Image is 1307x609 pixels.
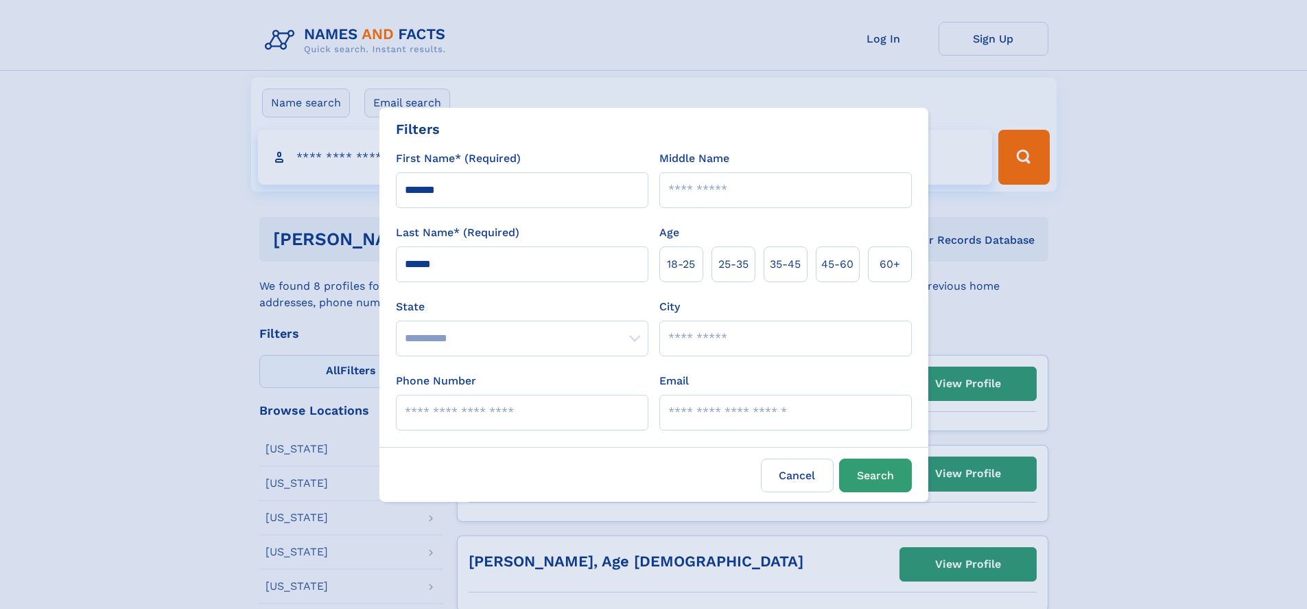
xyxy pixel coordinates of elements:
[396,373,476,389] label: Phone Number
[761,459,834,492] label: Cancel
[396,225,519,241] label: Last Name* (Required)
[396,299,648,315] label: State
[659,373,689,389] label: Email
[667,256,695,273] span: 18‑25
[880,256,900,273] span: 60+
[659,299,680,315] label: City
[821,256,853,273] span: 45‑60
[396,119,440,139] div: Filters
[718,256,749,273] span: 25‑35
[396,150,521,167] label: First Name* (Required)
[839,459,912,492] button: Search
[659,150,729,167] label: Middle Name
[770,256,801,273] span: 35‑45
[659,225,679,241] label: Age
